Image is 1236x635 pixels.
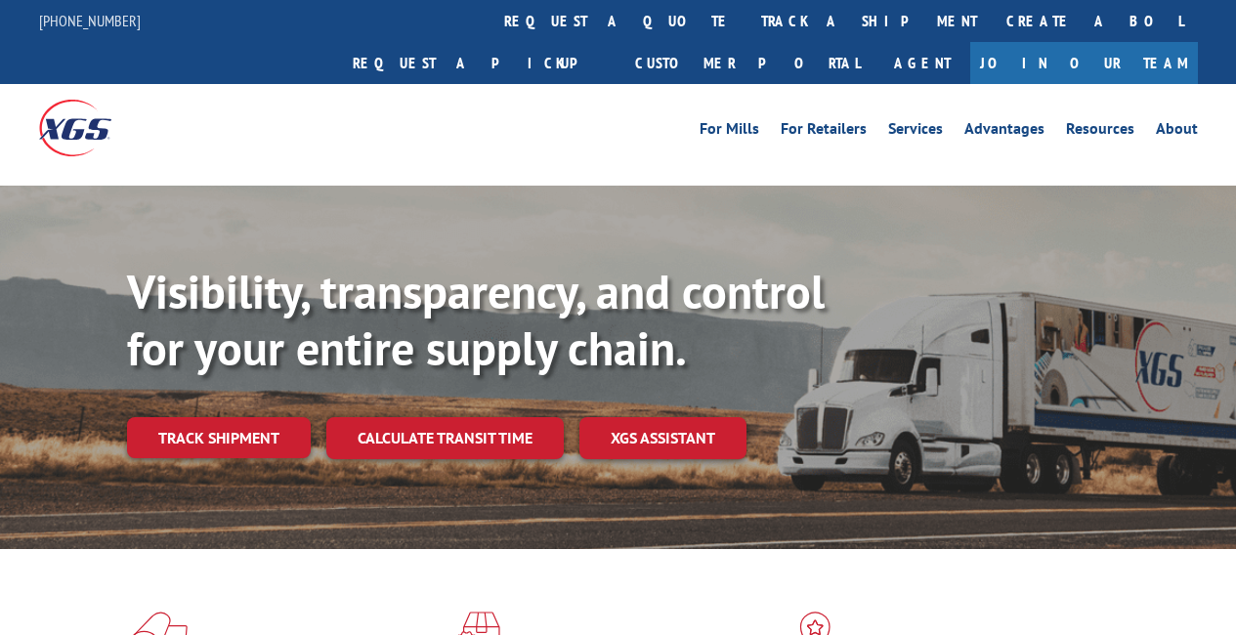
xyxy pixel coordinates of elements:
[700,121,759,143] a: For Mills
[964,121,1044,143] a: Advantages
[127,261,825,378] b: Visibility, transparency, and control for your entire supply chain.
[781,121,867,143] a: For Retailers
[1066,121,1134,143] a: Resources
[1156,121,1198,143] a: About
[127,417,311,458] a: Track shipment
[888,121,943,143] a: Services
[326,417,564,459] a: Calculate transit time
[579,417,746,459] a: XGS ASSISTANT
[39,11,141,30] a: [PHONE_NUMBER]
[338,42,620,84] a: Request a pickup
[970,42,1198,84] a: Join Our Team
[874,42,970,84] a: Agent
[620,42,874,84] a: Customer Portal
